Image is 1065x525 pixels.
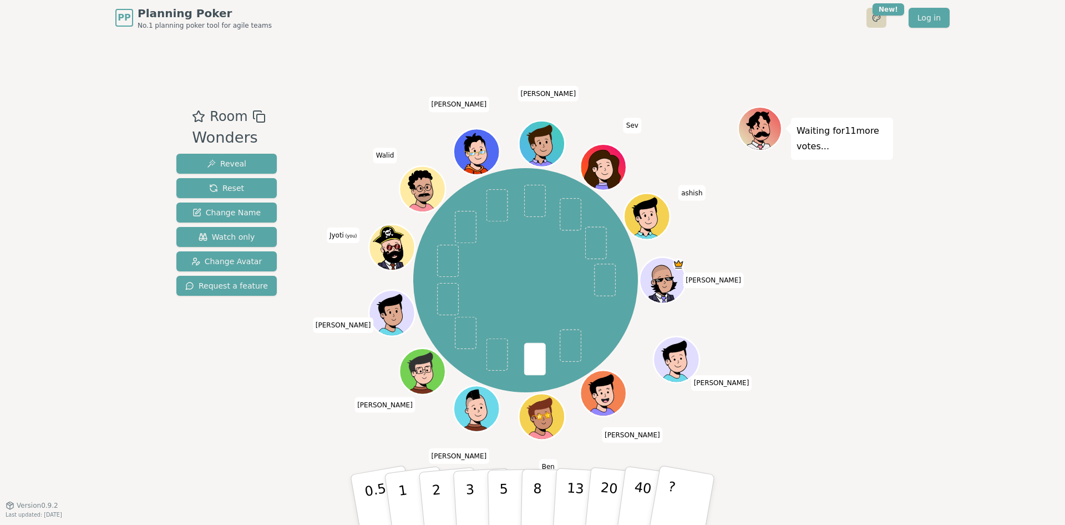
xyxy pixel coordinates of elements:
[797,123,887,154] p: Waiting for 11 more votes...
[176,227,277,247] button: Watch only
[602,427,663,443] span: Click to change your name
[209,183,244,194] span: Reset
[344,234,357,239] span: (you)
[176,154,277,174] button: Reveal
[192,127,265,149] div: Wonders
[691,375,752,391] span: Click to change your name
[327,228,360,243] span: Click to change your name
[115,6,272,30] a: PPPlanning PokerNo.1 planning poker tool for agile teams
[909,8,950,28] a: Log in
[138,21,272,30] span: No.1 planning poker tool for agile teams
[371,226,414,269] button: Click to change your avatar
[176,178,277,198] button: Reset
[192,107,205,127] button: Add as favourite
[176,203,277,223] button: Change Name
[623,118,641,133] span: Click to change your name
[539,459,557,474] span: Click to change your name
[866,8,886,28] button: New!
[429,448,490,464] span: Click to change your name
[429,97,490,112] span: Click to change your name
[199,231,255,243] span: Watch only
[678,185,705,201] span: Click to change your name
[207,158,246,169] span: Reveal
[354,397,415,413] span: Click to change your name
[17,501,58,510] span: Version 0.9.2
[176,251,277,271] button: Change Avatar
[118,11,130,24] span: PP
[6,501,58,510] button: Version0.9.2
[138,6,272,21] span: Planning Poker
[673,259,684,270] span: Jay is the host
[176,276,277,296] button: Request a feature
[192,207,261,218] span: Change Name
[191,256,262,267] span: Change Avatar
[518,86,579,102] span: Click to change your name
[210,107,247,127] span: Room
[683,272,744,288] span: Click to change your name
[873,3,904,16] div: New!
[185,280,268,291] span: Request a feature
[6,512,62,518] span: Last updated: [DATE]
[373,148,397,163] span: Click to change your name
[313,317,374,333] span: Click to change your name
